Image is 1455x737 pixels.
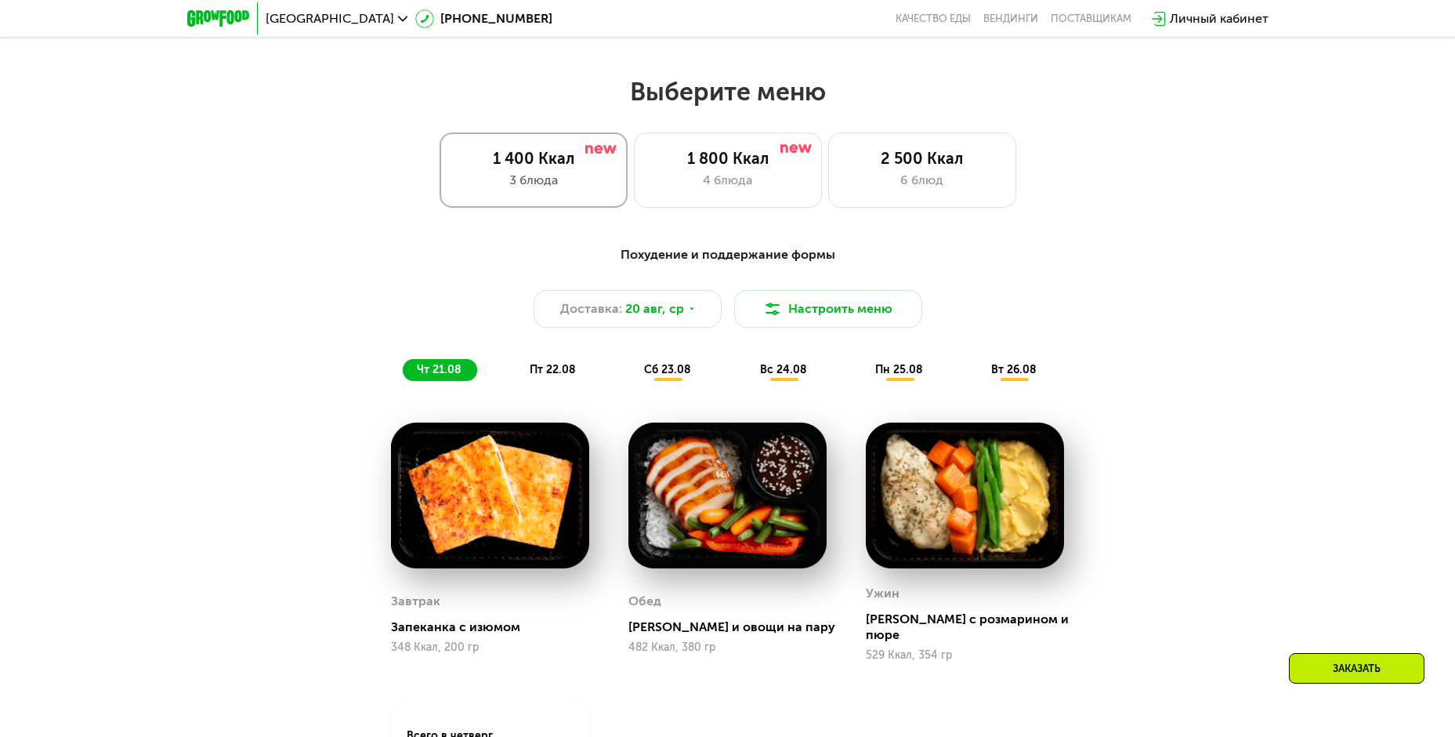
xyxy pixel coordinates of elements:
[266,13,394,25] span: [GEOGRAPHIC_DATA]
[417,363,461,376] span: чт 21.08
[1170,9,1269,28] div: Личный кабинет
[530,363,576,376] span: пт 22.08
[845,171,1000,190] div: 6 блюд
[760,363,807,376] span: вс 24.08
[264,245,1192,265] div: Похудение и поддержание формы
[866,612,1077,643] div: [PERSON_NAME] с розмарином и пюре
[391,641,589,654] div: 348 Ккал, 200 гр
[628,641,827,654] div: 482 Ккал, 380 гр
[896,13,971,25] a: Качество еды
[650,149,805,168] div: 1 800 Ккал
[628,619,839,635] div: [PERSON_NAME] и овощи на пару
[391,590,440,613] div: Завтрак
[650,171,805,190] div: 4 блюда
[50,76,1405,107] h2: Выберите меню
[628,590,661,613] div: Обед
[866,649,1064,662] div: 529 Ккал, 354 гр
[456,149,611,168] div: 1 400 Ккал
[875,363,923,376] span: пн 25.08
[1289,653,1424,684] div: Заказать
[415,9,552,28] a: [PHONE_NUMBER]
[734,290,922,328] button: Настроить меню
[866,582,899,605] div: Ужин
[983,13,1038,25] a: Вендинги
[644,363,691,376] span: сб 23.08
[560,300,622,318] span: Доставка:
[991,363,1037,376] span: вт 26.08
[391,619,602,635] div: Запеканка с изюмом
[1051,13,1131,25] div: поставщикам
[625,300,684,318] span: 20 авг, ср
[456,171,611,190] div: 3 блюда
[845,149,1000,168] div: 2 500 Ккал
